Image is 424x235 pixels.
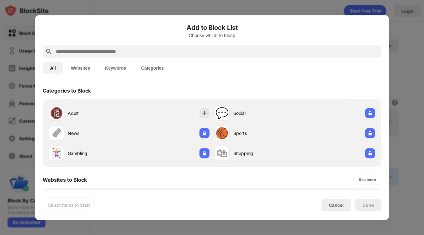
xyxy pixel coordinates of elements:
[50,147,63,160] div: 🃏
[68,110,129,116] div: Adult
[98,61,134,74] button: Keywords
[215,127,229,140] div: 🏀
[48,202,90,208] div: Select Items to Start
[233,110,295,116] div: Social
[43,23,381,32] h6: Add to Block List
[43,176,87,183] div: Websites to Block
[43,33,381,38] div: Choose which to block
[363,202,374,207] div: Done
[63,61,98,74] button: Websites
[51,127,62,140] div: 🗞
[217,147,227,160] div: 🛍
[43,87,91,93] div: Categories to Block
[329,202,344,208] div: Cancel
[233,150,295,157] div: Shopping
[68,150,129,157] div: Gambling
[359,176,376,183] div: See more
[43,61,63,74] button: All
[215,107,229,120] div: 💬
[233,130,295,136] div: Sports
[134,61,171,74] button: Categories
[45,48,53,55] img: search.svg
[50,107,63,120] div: 🔞
[68,130,129,136] div: News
